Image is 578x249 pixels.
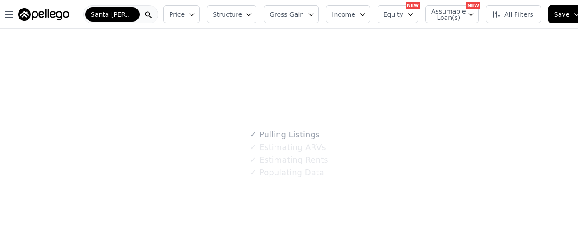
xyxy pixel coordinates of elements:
[250,143,256,152] span: ✓
[406,2,420,9] div: NEW
[250,155,256,164] span: ✓
[383,10,403,19] span: Equity
[492,10,533,19] span: All Filters
[250,128,320,141] div: Pulling Listings
[250,141,326,154] div: Estimating ARVs
[91,10,134,19] span: Santa [PERSON_NAME]
[486,5,541,23] button: All Filters
[207,5,256,23] button: Structure
[264,5,319,23] button: Gross Gain
[18,8,69,21] img: Pellego
[169,10,185,19] span: Price
[425,5,479,23] button: Assumable Loan(s)
[250,154,328,166] div: Estimating Rents
[213,10,242,19] span: Structure
[270,10,304,19] span: Gross Gain
[431,8,460,21] span: Assumable Loan(s)
[163,5,200,23] button: Price
[332,10,355,19] span: Income
[326,5,370,23] button: Income
[378,5,418,23] button: Equity
[250,166,324,179] div: Populating Data
[250,130,256,139] span: ✓
[250,168,256,177] span: ✓
[466,2,480,9] div: NEW
[554,10,569,19] span: Save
